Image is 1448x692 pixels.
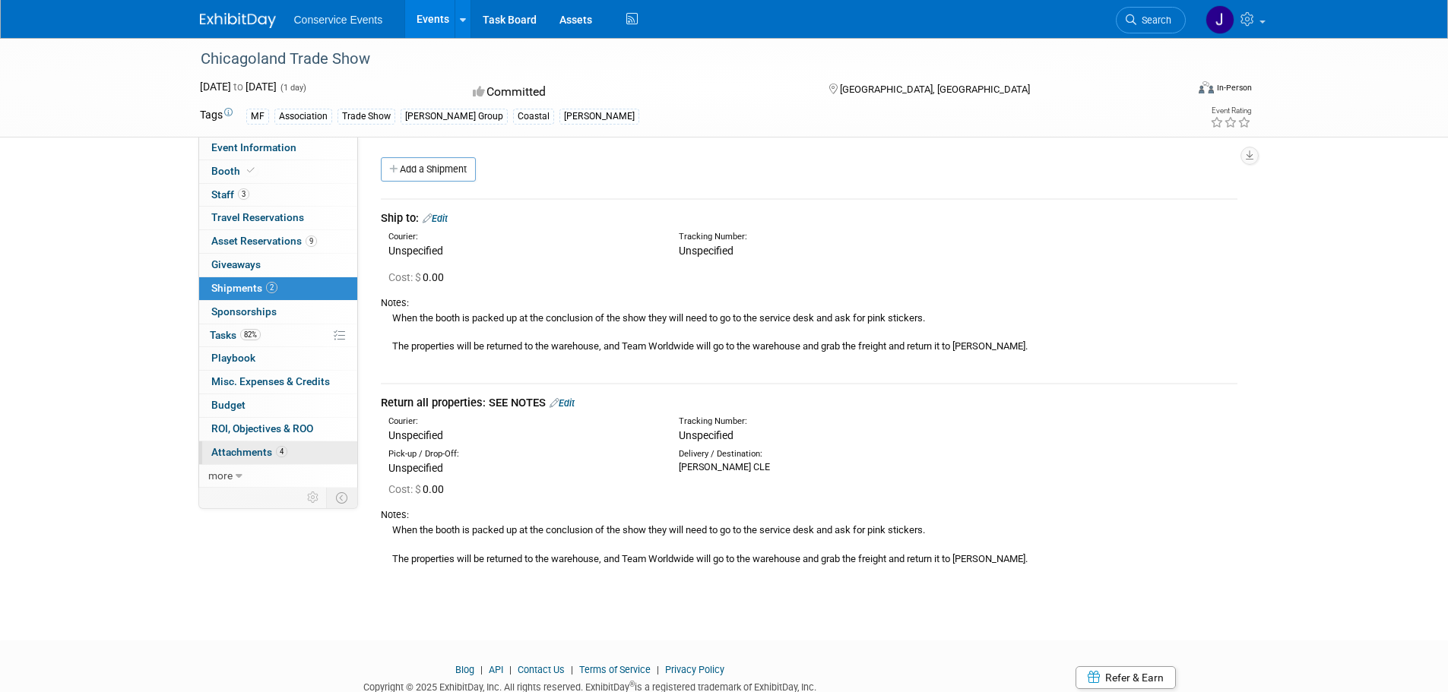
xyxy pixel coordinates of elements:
span: 82% [240,329,261,340]
a: ROI, Objectives & ROO [199,418,357,441]
div: Pick-up / Drop-Off: [388,448,656,460]
div: [PERSON_NAME] Group [401,109,508,125]
a: Budget [199,394,357,417]
span: 4 [276,446,287,457]
span: Giveaways [211,258,261,270]
span: | [653,664,663,675]
span: 0.00 [388,483,450,495]
span: Booth [211,165,258,177]
span: to [231,81,246,93]
a: Shipments2 [199,277,357,300]
td: Tags [200,107,233,125]
span: Staff [211,188,249,201]
span: Search [1136,14,1171,26]
div: Notes: [381,508,1237,522]
a: Staff3 [199,184,357,207]
a: Playbook [199,347,357,370]
img: John Taggart [1206,5,1234,34]
div: Ship to: [381,210,1237,226]
span: 3 [238,188,249,200]
span: Attachments [211,446,287,458]
span: Unspecified [679,245,734,257]
a: Edit [550,397,575,409]
div: In-Person [1216,82,1252,93]
span: Cost: $ [388,271,423,283]
div: Unspecified [388,243,656,258]
div: When the booth is packed up at the conclusion of the show they will need to go to the service des... [381,522,1237,566]
a: Asset Reservations9 [199,230,357,253]
a: Attachments4 [199,441,357,464]
span: Unspecified [388,462,443,474]
td: Personalize Event Tab Strip [300,488,327,507]
span: Unspecified [679,429,734,441]
div: Notes: [381,296,1237,310]
div: Event Rating [1210,107,1251,115]
a: Search [1116,7,1186,33]
a: more [199,465,357,488]
div: Courier: [388,231,656,243]
span: Sponsorships [211,305,277,318]
span: Tasks [210,329,261,341]
i: Booth reservation complete [247,166,255,175]
div: Event Format [1096,79,1253,102]
span: 2 [266,282,277,293]
a: Add a Shipment [381,157,476,182]
span: Conservice Events [294,14,383,26]
span: [GEOGRAPHIC_DATA], [GEOGRAPHIC_DATA] [840,84,1030,95]
span: 0.00 [388,271,450,283]
a: Booth [199,160,357,183]
a: Giveaways [199,254,357,276]
span: 9 [306,235,317,247]
span: | [505,664,515,675]
div: Tracking Number: [679,416,1019,428]
div: Association [274,109,332,125]
span: Cost: $ [388,483,423,495]
span: (1 day) [279,83,306,93]
div: [PERSON_NAME] CLE [679,460,946,474]
a: API [489,664,503,675]
img: Format-Inperson.png [1199,81,1214,93]
a: Edit [423,213,448,224]
div: MF [246,109,269,125]
div: Tracking Number: [679,231,1019,243]
div: Committed [468,79,804,106]
div: Delivery / Destination: [679,448,946,460]
td: Toggle Event Tabs [326,488,357,507]
img: ExhibitDay [200,13,276,28]
a: Contact Us [518,664,565,675]
sup: ® [629,680,635,688]
a: Event Information [199,137,357,160]
div: Courier: [388,416,656,428]
span: Budget [211,399,246,411]
div: Chicagoland Trade Show [195,46,1163,73]
div: Unspecified [388,428,656,443]
span: ROI, Objectives & ROO [211,422,313,434]
div: When the booth is packed up at the conclusion of the show they will need to go to the service des... [381,310,1237,368]
span: | [567,664,577,675]
span: more [208,469,233,482]
div: Coastal [513,109,554,125]
span: Asset Reservations [211,235,317,247]
a: Privacy Policy [665,664,724,675]
div: Trade Show [337,109,395,125]
span: Misc. Expenses & Credits [211,375,330,387]
span: Travel Reservations [211,211,304,223]
span: Event Information [211,141,296,153]
a: Refer & Earn [1076,666,1176,689]
span: Shipments [211,282,277,294]
a: Sponsorships [199,301,357,324]
a: Terms of Service [579,664,651,675]
a: Blog [455,664,474,675]
span: [DATE] [DATE] [200,81,277,93]
div: [PERSON_NAME] [559,109,639,125]
a: Travel Reservations [199,207,357,229]
span: Playbook [211,352,255,364]
a: Tasks82% [199,324,357,347]
span: | [477,664,486,675]
a: Misc. Expenses & Credits [199,371,357,393]
div: Return all properties: SEE NOTES [381,395,1237,411]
